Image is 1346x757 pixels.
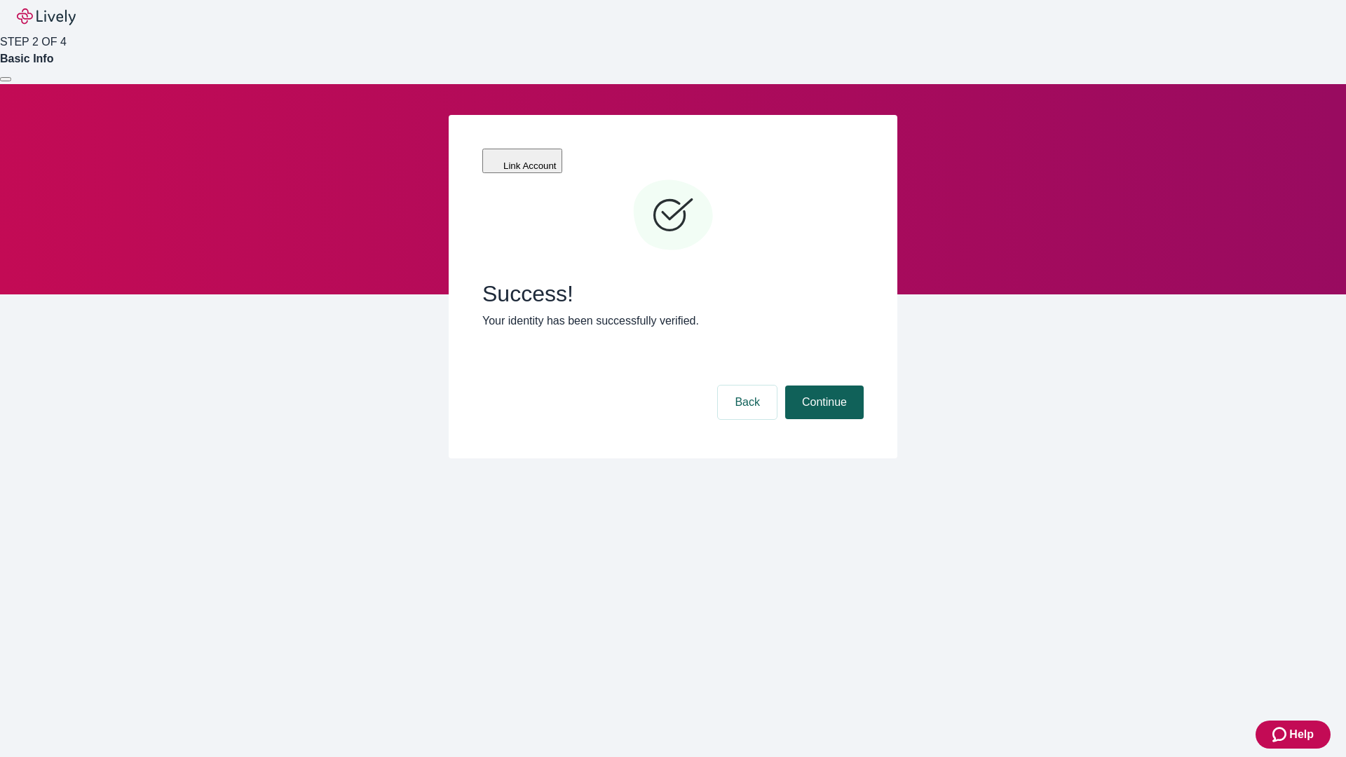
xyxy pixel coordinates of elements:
span: Help [1289,726,1314,743]
button: Link Account [482,149,562,173]
button: Zendesk support iconHelp [1256,721,1331,749]
button: Back [718,386,777,419]
img: Lively [17,8,76,25]
p: Your identity has been successfully verified. [482,313,864,329]
button: Continue [785,386,864,419]
svg: Zendesk support icon [1272,726,1289,743]
span: Success! [482,280,864,307]
svg: Checkmark icon [631,174,715,258]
